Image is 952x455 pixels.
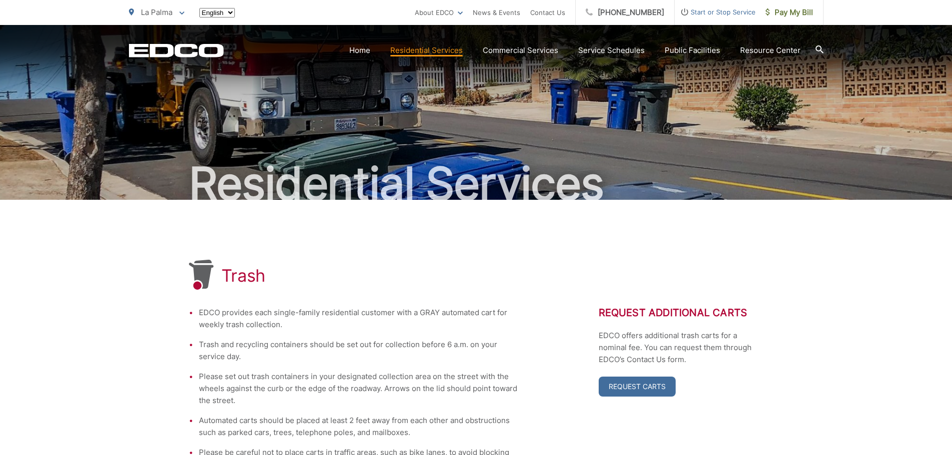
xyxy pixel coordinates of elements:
[530,6,565,18] a: Contact Us
[473,6,520,18] a: News & Events
[221,266,266,286] h1: Trash
[599,377,676,397] a: Request Carts
[129,159,824,209] h2: Residential Services
[199,307,519,331] li: EDCO provides each single-family residential customer with a GRAY automated cart for weekly trash...
[129,43,224,57] a: EDCD logo. Return to the homepage.
[199,8,235,17] select: Select a language
[740,44,801,56] a: Resource Center
[199,415,519,439] li: Automated carts should be placed at least 2 feet away from each other and obstructions such as pa...
[141,7,172,17] span: La Palma
[349,44,370,56] a: Home
[766,6,813,18] span: Pay My Bill
[665,44,720,56] a: Public Facilities
[415,6,463,18] a: About EDCO
[390,44,463,56] a: Residential Services
[483,44,558,56] a: Commercial Services
[199,339,519,363] li: Trash and recycling containers should be set out for collection before 6 a.m. on your service day.
[599,330,764,366] p: EDCO offers additional trash carts for a nominal fee. You can request them through EDCO’s Contact...
[578,44,645,56] a: Service Schedules
[199,371,519,407] li: Please set out trash containers in your designated collection area on the street with the wheels ...
[599,307,764,319] h2: Request Additional Carts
